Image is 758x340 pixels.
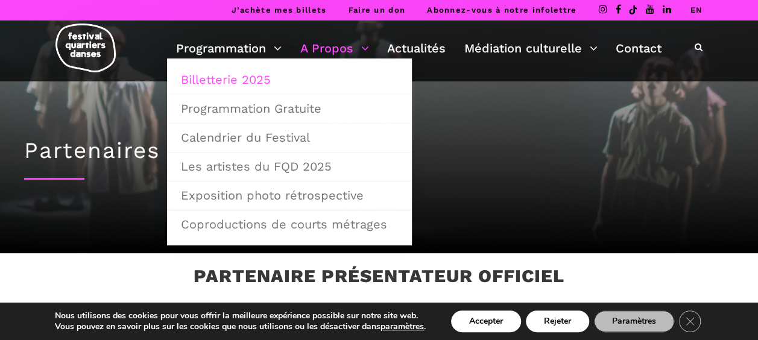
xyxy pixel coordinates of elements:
[174,210,405,238] a: Coproductions de courts métrages
[55,24,116,72] img: logo-fqd-med
[55,321,426,332] p: Vous pouvez en savoir plus sur les cookies que nous utilisons ou les désactiver dans .
[174,181,405,209] a: Exposition photo rétrospective
[174,153,405,180] a: Les artistes du FQD 2025
[427,5,576,14] a: Abonnez-vous à notre infolettre
[616,38,662,58] a: Contact
[464,38,598,58] a: Médiation culturelle
[24,137,734,164] h1: Partenaires
[594,310,674,332] button: Paramètres
[387,38,446,58] a: Actualités
[690,5,703,14] a: EN
[381,321,424,332] button: paramètres
[679,310,701,332] button: Close GDPR Cookie Banner
[174,66,405,93] a: Billetterie 2025
[55,310,426,321] p: Nous utilisons des cookies pour vous offrir la meilleure expérience possible sur notre site web.
[231,5,326,14] a: J’achète mes billets
[176,38,282,58] a: Programmation
[451,310,521,332] button: Accepter
[174,124,405,151] a: Calendrier du Festival
[300,38,369,58] a: A Propos
[348,5,405,14] a: Faire un don
[194,265,564,295] h3: Partenaire Présentateur Officiel
[526,310,589,332] button: Rejeter
[174,95,405,122] a: Programmation Gratuite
